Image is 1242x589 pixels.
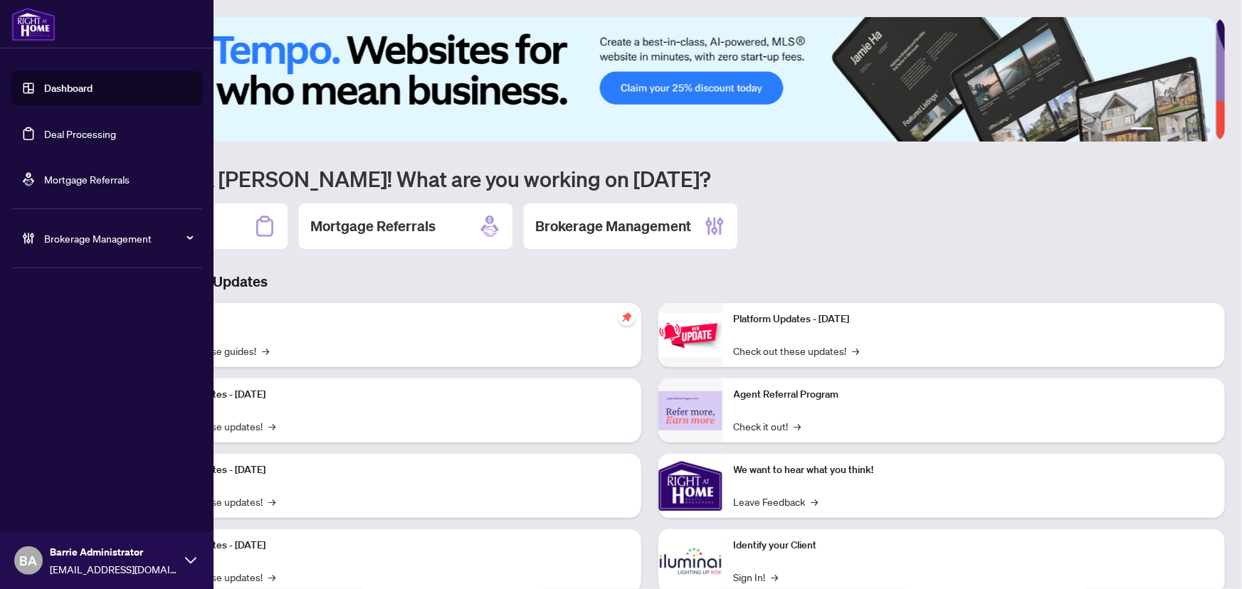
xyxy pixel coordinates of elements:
[50,544,178,560] span: Barrie Administrator
[734,569,779,585] a: Sign In!→
[74,272,1225,292] h3: Brokerage & Industry Updates
[268,418,275,434] span: →
[658,454,722,518] img: We want to hear what you think!
[734,418,801,434] a: Check it out!→
[734,387,1214,403] p: Agent Referral Program
[268,569,275,585] span: →
[74,165,1225,192] h1: Welcome back [PERSON_NAME]! What are you working on [DATE]?
[853,343,860,359] span: →
[619,309,636,326] span: pushpin
[149,538,630,553] p: Platform Updates - [DATE]
[1171,127,1177,133] button: 3
[1194,127,1199,133] button: 5
[44,173,130,186] a: Mortgage Referrals
[734,494,819,509] a: Leave Feedback→
[50,561,178,577] span: [EMAIL_ADDRESS][DOMAIN_NAME]
[658,313,722,358] img: Platform Updates - June 23, 2025
[772,569,779,585] span: →
[1182,127,1188,133] button: 4
[734,343,860,359] a: Check out these updates!→
[44,230,192,246] span: Brokerage Management
[535,216,691,236] h2: Brokerage Management
[734,312,1214,327] p: Platform Updates - [DATE]
[262,343,269,359] span: →
[44,82,93,95] a: Dashboard
[44,127,116,140] a: Deal Processing
[794,418,801,434] span: →
[1159,127,1165,133] button: 2
[20,551,38,571] span: BA
[149,462,630,478] p: Platform Updates - [DATE]
[1131,127,1154,133] button: 1
[74,17,1216,142] img: Slide 0
[811,494,819,509] span: →
[310,216,436,236] h2: Mortgage Referrals
[149,312,630,327] p: Self-Help
[149,387,630,403] p: Platform Updates - [DATE]
[1185,539,1228,582] button: Open asap
[734,538,1214,553] p: Identify your Client
[11,7,56,41] img: logo
[1205,127,1211,133] button: 6
[268,494,275,509] span: →
[734,462,1214,478] p: We want to hear what you think!
[658,391,722,430] img: Agent Referral Program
